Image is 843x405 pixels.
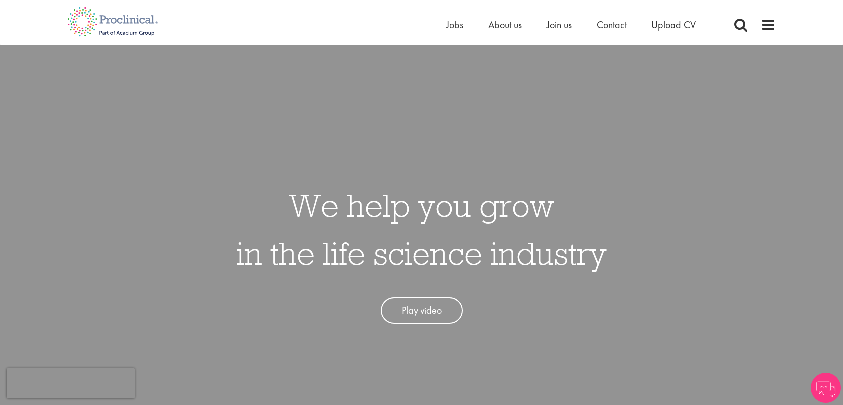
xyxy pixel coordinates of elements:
[236,181,607,277] h1: We help you grow in the life science industry
[446,18,463,31] a: Jobs
[547,18,572,31] a: Join us
[597,18,627,31] a: Contact
[488,18,522,31] a: About us
[651,18,696,31] a: Upload CV
[381,297,463,324] a: Play video
[811,373,841,403] img: Chatbot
